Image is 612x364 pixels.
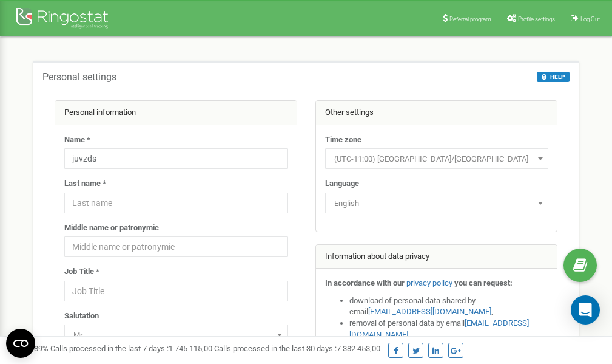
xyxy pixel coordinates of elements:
[349,318,548,340] li: removal of personal data by email ,
[169,344,212,353] u: 1 745 115,00
[325,178,359,190] label: Language
[214,344,380,353] span: Calls processed in the last 30 days :
[518,16,555,22] span: Profile settings
[55,101,297,125] div: Personal information
[6,329,35,358] button: Open CMP widget
[325,278,405,287] strong: In accordance with our
[454,278,513,287] strong: you can request:
[64,325,288,345] span: Mr.
[64,148,288,169] input: Name
[325,134,361,146] label: Time zone
[325,148,548,169] span: (UTC-11:00) Pacific/Midway
[349,295,548,318] li: download of personal data shared by email ,
[406,278,452,287] a: privacy policy
[64,134,90,146] label: Name *
[69,327,283,344] span: Mr.
[329,195,544,212] span: English
[42,72,116,83] h5: Personal settings
[449,16,491,22] span: Referral program
[64,266,99,278] label: Job Title *
[537,72,570,82] button: HELP
[337,344,380,353] u: 7 382 453,00
[64,236,288,257] input: Middle name or patronymic
[64,222,159,234] label: Middle name or patronymic
[571,295,600,325] div: Open Intercom Messenger
[325,193,548,213] span: English
[64,178,106,190] label: Last name *
[50,344,212,353] span: Calls processed in the last 7 days :
[316,245,557,269] div: Information about data privacy
[580,16,600,22] span: Log Out
[316,101,557,125] div: Other settings
[329,151,544,168] span: (UTC-11:00) Pacific/Midway
[64,193,288,213] input: Last name
[368,307,491,316] a: [EMAIL_ADDRESS][DOMAIN_NAME]
[64,311,99,322] label: Salutation
[64,281,288,301] input: Job Title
